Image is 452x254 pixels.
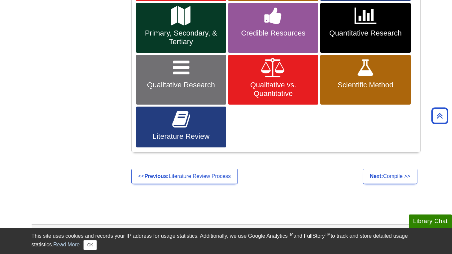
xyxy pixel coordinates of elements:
span: Credible Resources [233,29,313,38]
a: Quantitative Research [320,3,410,53]
a: <<Previous:Literature Review Process [131,169,238,184]
span: Quantitative Research [325,29,405,38]
div: This site uses cookies and records your IP address for usage statistics. Additionally, we use Goo... [32,232,421,250]
a: Back to Top [429,111,450,120]
a: Qualitative Research [136,55,226,105]
a: Credible Resources [228,3,318,53]
strong: Previous: [144,173,169,179]
span: Scientific Method [325,81,405,89]
button: Close [83,240,96,250]
strong: Next: [370,173,383,179]
span: Literature Review [141,132,221,141]
sup: TM [288,232,293,237]
sup: TM [325,232,331,237]
span: Primary, Secondary, & Tertiary [141,29,221,46]
a: Scientific Method [320,55,410,105]
a: Read More [53,242,79,247]
span: Qualitative Research [141,81,221,89]
a: Primary, Secondary, & Tertiary [136,3,226,53]
a: Qualitative vs. Quantitative [228,55,318,105]
button: Library Chat [409,214,452,228]
a: Next:Compile >> [363,169,417,184]
span: Qualitative vs. Quantitative [233,81,313,98]
a: Literature Review [136,107,226,148]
